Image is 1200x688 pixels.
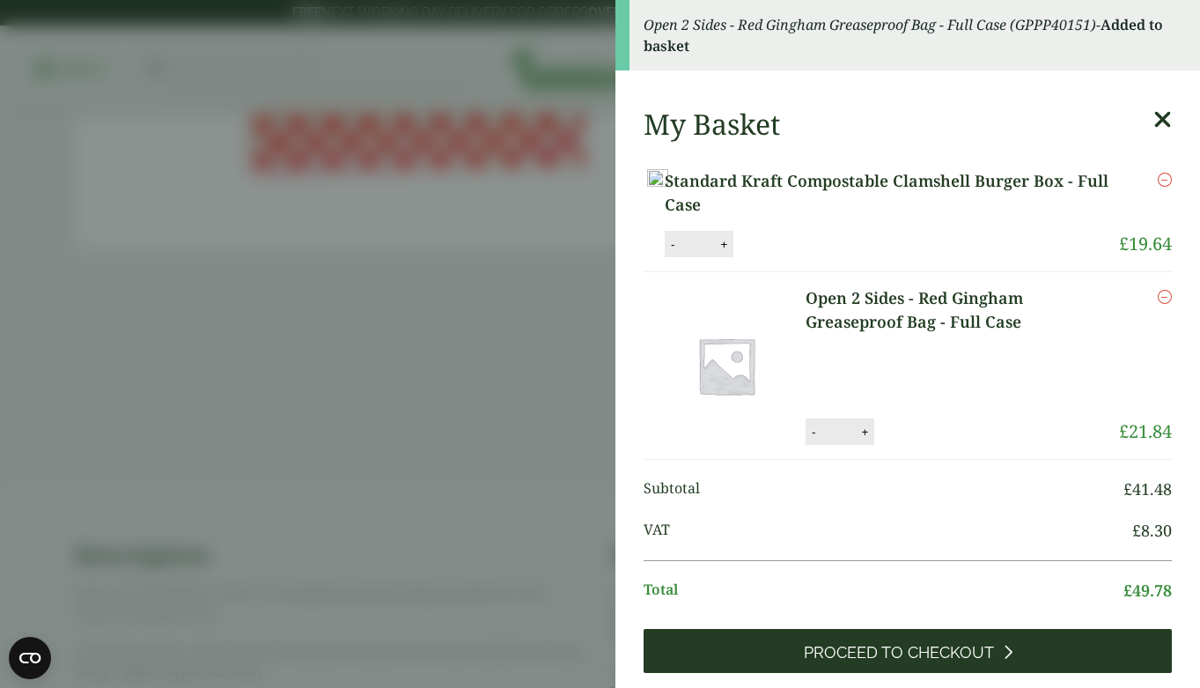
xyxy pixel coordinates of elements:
[804,643,994,662] span: Proceed to Checkout
[1119,232,1172,255] bdi: 19.64
[9,637,51,679] button: Open CMP widget
[1119,419,1172,443] bdi: 21.84
[1158,286,1172,307] a: Remove this item
[715,237,733,252] button: +
[1123,478,1172,499] bdi: 41.48
[644,15,1096,34] em: Open 2 Sides - Red Gingham Greaseproof Bag - Full Case (GPPP40151)
[1123,580,1172,601] bdi: 49.78
[1119,419,1129,443] span: £
[665,169,1119,217] a: Standard Kraft Compostable Clamshell Burger Box - Full Case
[856,425,873,440] button: +
[1132,520,1172,541] bdi: 8.30
[1123,478,1132,499] span: £
[1158,169,1172,190] a: Remove this item
[806,425,821,440] button: -
[806,286,1119,334] a: Open 2 Sides - Red Gingham Greaseproof Bag - Full Case
[644,579,1123,603] span: Total
[644,477,1123,501] span: Subtotal
[666,237,680,252] button: -
[1132,520,1141,541] span: £
[644,107,780,141] h2: My Basket
[1119,232,1129,255] span: £
[1123,580,1132,601] span: £
[644,629,1172,673] a: Proceed to Checkout
[644,519,1132,543] span: VAT
[647,286,806,445] img: Placeholder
